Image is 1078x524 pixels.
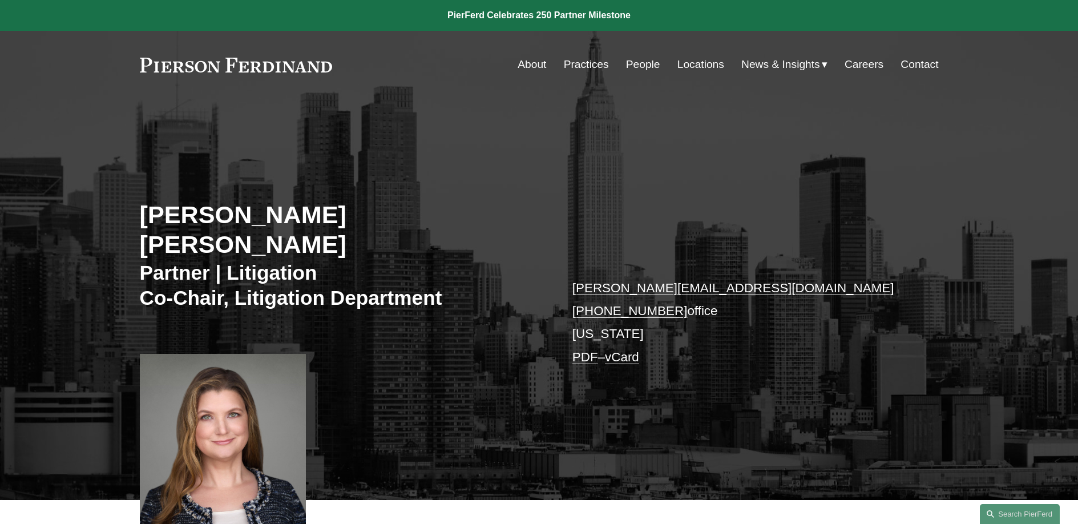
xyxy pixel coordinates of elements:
a: Search this site [980,504,1060,524]
a: [PERSON_NAME][EMAIL_ADDRESS][DOMAIN_NAME] [572,281,894,295]
a: Contact [901,54,938,75]
a: [PHONE_NUMBER] [572,304,688,318]
a: PDF [572,350,598,364]
a: Practices [564,54,609,75]
p: office [US_STATE] – [572,277,905,369]
a: folder dropdown [741,54,827,75]
h2: [PERSON_NAME] [PERSON_NAME] [140,200,539,260]
a: Locations [677,54,724,75]
a: Careers [845,54,883,75]
span: News & Insights [741,55,820,75]
h3: Partner | Litigation Co-Chair, Litigation Department [140,260,539,310]
a: vCard [605,350,639,364]
a: People [626,54,660,75]
a: About [518,54,546,75]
